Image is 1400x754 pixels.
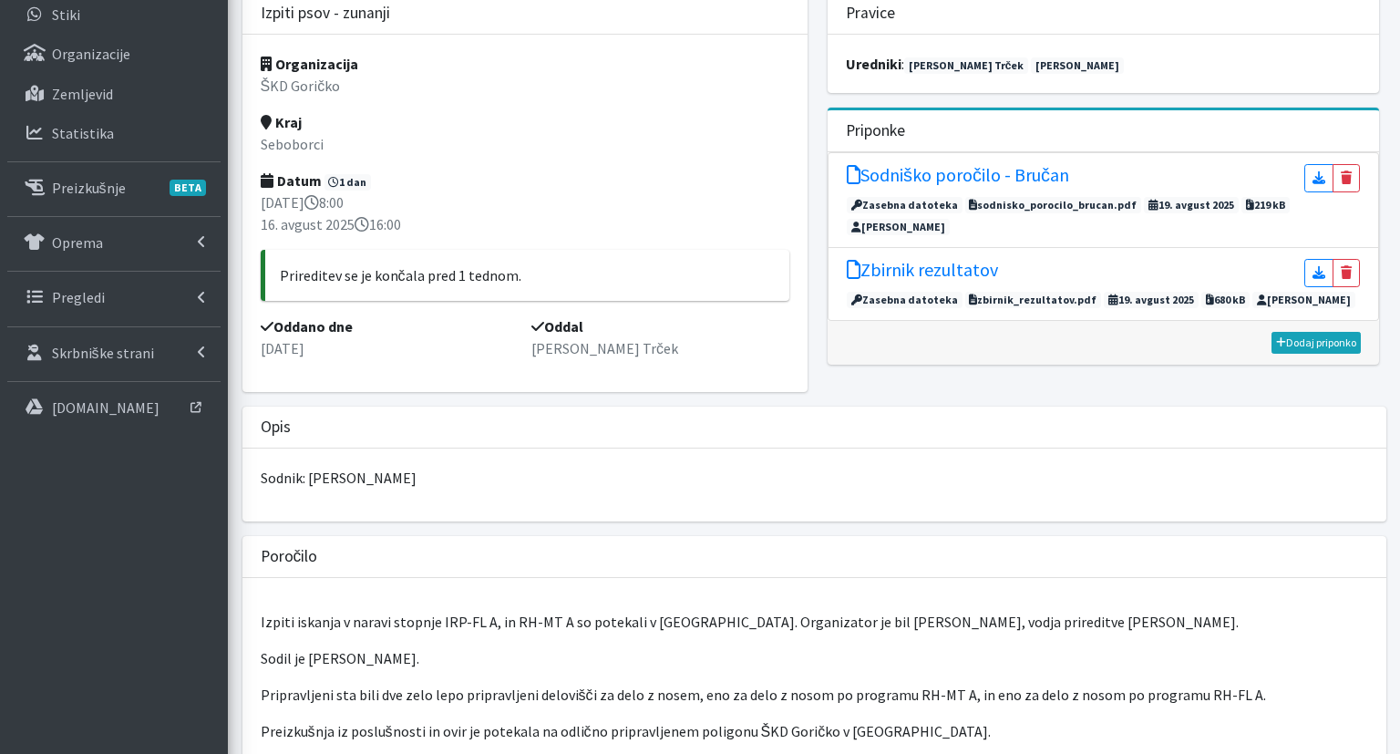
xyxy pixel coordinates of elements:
[170,180,206,196] span: BETA
[52,344,154,362] p: Skrbniške strani
[261,171,322,190] strong: Datum
[846,4,895,23] h3: Pravice
[1241,197,1291,213] span: 219 kB
[261,317,353,336] strong: Oddano dne
[965,197,1142,213] span: sodnisko_porocilo_brucan.pdf
[261,191,789,235] p: [DATE] 8:00 16. avgust 2025 16:00
[965,292,1102,308] span: zbirnik_rezultatov.pdf
[7,115,221,151] a: Statistika
[261,611,1368,633] p: Izpiti iskanja v naravi stopnje IRP-FL A, in RH-MT A so potekali v [GEOGRAPHIC_DATA]. Organizator...
[261,720,1368,742] p: Preizkušnja iz poslušnosti in ovir je potekala na odlično pripravljenem poligonu ŠKD Goričko v [G...
[1031,57,1124,74] a: [PERSON_NAME]
[1271,332,1361,354] a: Dodaj priponko
[846,55,901,73] strong: uredniki
[847,292,962,308] span: Zasebna datoteka
[261,418,291,437] h3: Opis
[1201,292,1251,308] span: 680 kB
[7,279,221,315] a: Pregledi
[261,55,358,73] strong: Organizacija
[7,170,221,206] a: PreizkušnjeBETA
[52,45,130,63] p: Organizacije
[261,75,789,97] p: ŠKD Goričko
[52,5,80,24] p: Stiki
[847,164,1069,186] h5: Sodniško poročilo - Bručan
[52,288,105,306] p: Pregledi
[52,233,103,252] p: Oprema
[846,121,905,140] h3: Priponke
[261,547,318,566] h3: Poročilo
[261,133,789,155] p: Seboborci
[7,335,221,371] a: Skrbniške strani
[261,684,1368,706] p: Pripravljeni sta bili dve zelo lepo pripravljeni delovišči za delo z nosem, eno za delo z nosom p...
[1104,292,1199,308] span: 19. avgust 2025
[531,317,583,336] strong: Oddal
[828,35,1379,93] div: :
[52,179,126,197] p: Preizkušnje
[7,36,221,72] a: Organizacije
[261,647,1368,669] p: Sodil je [PERSON_NAME].
[261,113,302,131] strong: Kraj
[1144,197,1239,213] span: 19. avgust 2025
[531,337,789,359] p: [PERSON_NAME] Trček
[52,398,160,417] p: [DOMAIN_NAME]
[7,389,221,426] a: [DOMAIN_NAME]
[847,259,998,287] a: Zbirnik rezultatov
[7,76,221,112] a: Zemljevid
[904,57,1028,74] a: [PERSON_NAME] Trček
[847,219,950,235] span: [PERSON_NAME]
[280,264,775,286] p: Prireditev se je končala pred 1 tednom.
[847,259,998,281] h5: Zbirnik rezultatov
[261,337,519,359] p: [DATE]
[52,85,113,103] p: Zemljevid
[52,124,114,142] p: Statistika
[324,174,372,191] span: 1 dan
[261,4,390,23] h3: Izpiti psov - zunanji
[7,224,221,261] a: Oprema
[1252,292,1355,308] span: [PERSON_NAME]
[261,467,1368,489] p: Sodnik: [PERSON_NAME]
[847,197,962,213] span: Zasebna datoteka
[847,164,1069,192] a: Sodniško poročilo - Bručan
